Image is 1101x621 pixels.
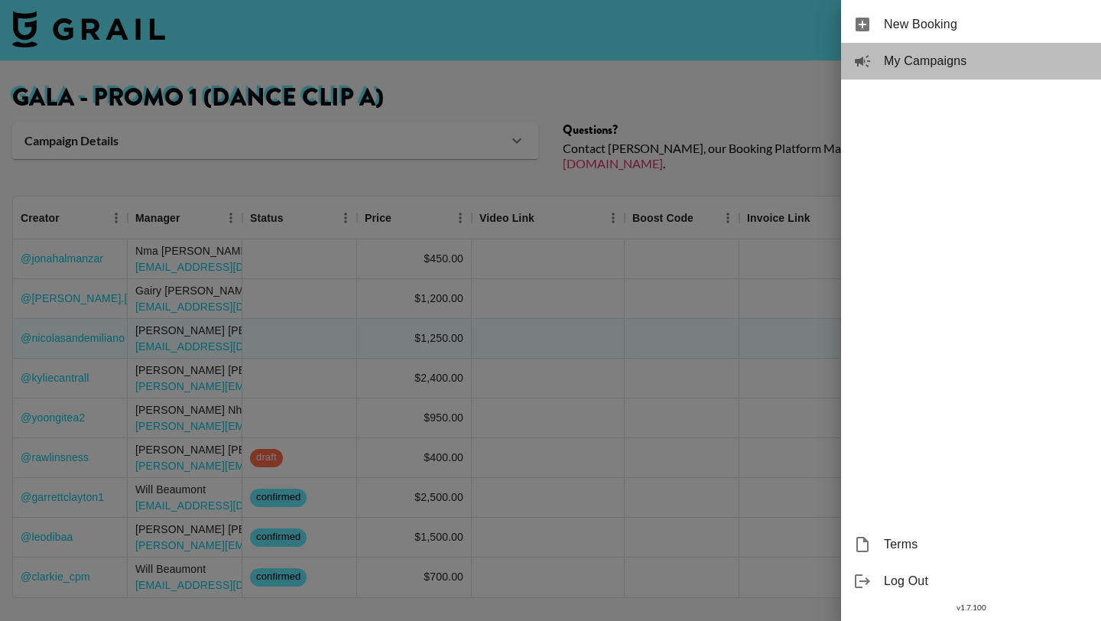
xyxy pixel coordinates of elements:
[841,43,1101,80] div: My Campaigns
[884,572,1089,590] span: Log Out
[884,15,1089,34] span: New Booking
[884,535,1089,554] span: Terms
[841,600,1101,616] div: v 1.7.100
[841,526,1101,563] div: Terms
[841,6,1101,43] div: New Booking
[884,52,1089,70] span: My Campaigns
[841,563,1101,600] div: Log Out
[1025,545,1083,603] iframe: Drift Widget Chat Controller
